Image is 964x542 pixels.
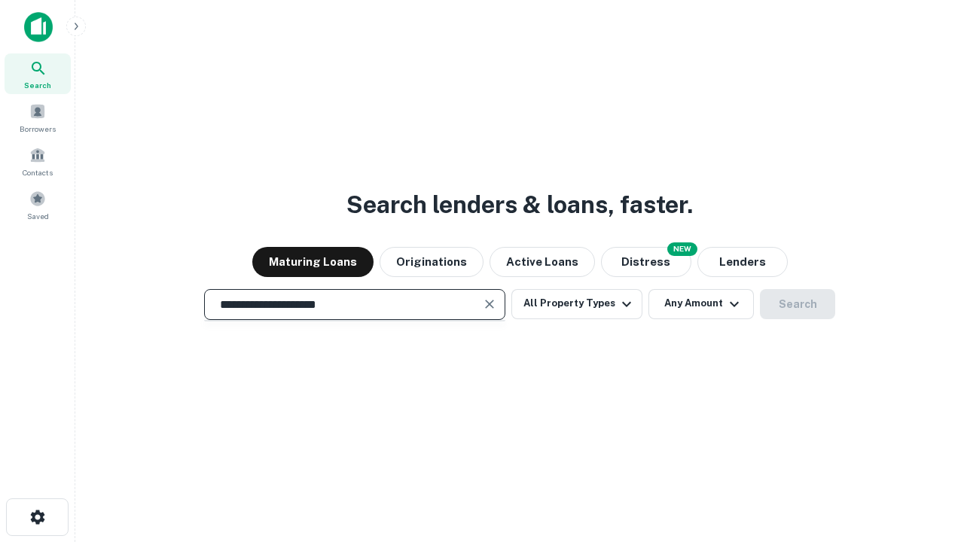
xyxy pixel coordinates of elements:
h3: Search lenders & loans, faster. [346,187,693,223]
a: Contacts [5,141,71,181]
button: All Property Types [511,289,642,319]
a: Search [5,53,71,94]
span: Saved [27,210,49,222]
div: NEW [667,242,697,256]
button: Any Amount [648,289,754,319]
a: Borrowers [5,97,71,138]
button: Clear [479,294,500,315]
iframe: Chat Widget [889,422,964,494]
a: Saved [5,184,71,225]
img: capitalize-icon.png [24,12,53,42]
button: Lenders [697,247,788,277]
button: Active Loans [490,247,595,277]
button: Originations [380,247,484,277]
button: Search distressed loans with lien and other non-mortgage details. [601,247,691,277]
span: Contacts [23,166,53,178]
span: Search [24,79,51,91]
button: Maturing Loans [252,247,374,277]
span: Borrowers [20,123,56,135]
